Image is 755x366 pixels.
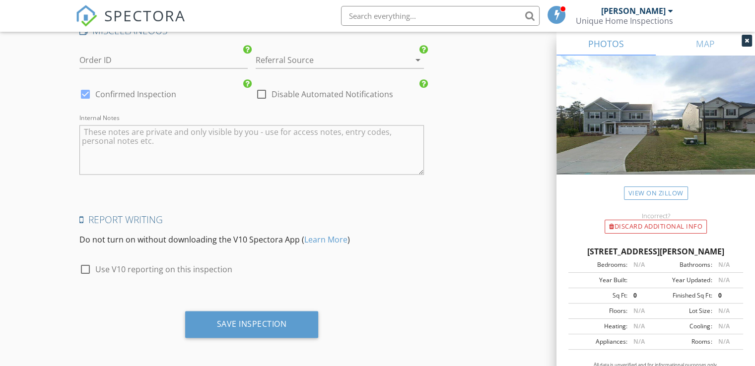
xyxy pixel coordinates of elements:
[79,234,424,245] p: Do not turn on without downloading the V10 Spectora App ( )
[571,291,627,300] div: Sq Ft:
[656,291,712,300] div: Finished Sq Ft:
[633,322,645,330] span: N/A
[718,276,729,284] span: N/A
[718,337,729,346] span: N/A
[304,234,347,245] a: Learn More
[656,337,712,346] div: Rooms:
[75,5,97,27] img: The Best Home Inspection Software - Spectora
[79,125,424,175] textarea: Internal Notes
[568,245,743,257] div: [STREET_ADDRESS][PERSON_NAME]
[412,54,424,66] i: arrow_drop_down
[272,89,393,99] label: Disable Automated Notifications
[656,306,712,315] div: Lot Size:
[95,89,176,99] label: Confirmed Inspection
[571,306,627,315] div: Floors:
[627,291,656,300] div: 0
[712,291,740,300] div: 0
[718,260,729,269] span: N/A
[718,322,729,330] span: N/A
[571,337,627,346] div: Appliances:
[571,276,627,285] div: Year Built:
[556,212,755,220] div: Incorrect?
[571,322,627,331] div: Heating:
[104,5,186,26] span: SPECTORA
[556,32,656,56] a: PHOTOS
[656,276,712,285] div: Year Updated:
[624,186,688,200] a: View on Zillow
[571,260,627,269] div: Bedrooms:
[633,260,645,269] span: N/A
[95,264,232,274] label: Use V10 reporting on this inspection
[75,13,186,34] a: SPECTORA
[656,260,712,269] div: Bathrooms:
[79,213,424,226] h4: Report Writing
[633,337,645,346] span: N/A
[556,56,755,198] img: streetview
[605,220,707,234] div: Discard Additional info
[217,319,287,329] div: Save Inspection
[656,32,755,56] a: MAP
[341,6,540,26] input: Search everything...
[656,322,712,331] div: Cooling:
[633,306,645,315] span: N/A
[718,306,729,315] span: N/A
[576,16,673,26] div: Unique Home Inspections
[601,6,666,16] div: [PERSON_NAME]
